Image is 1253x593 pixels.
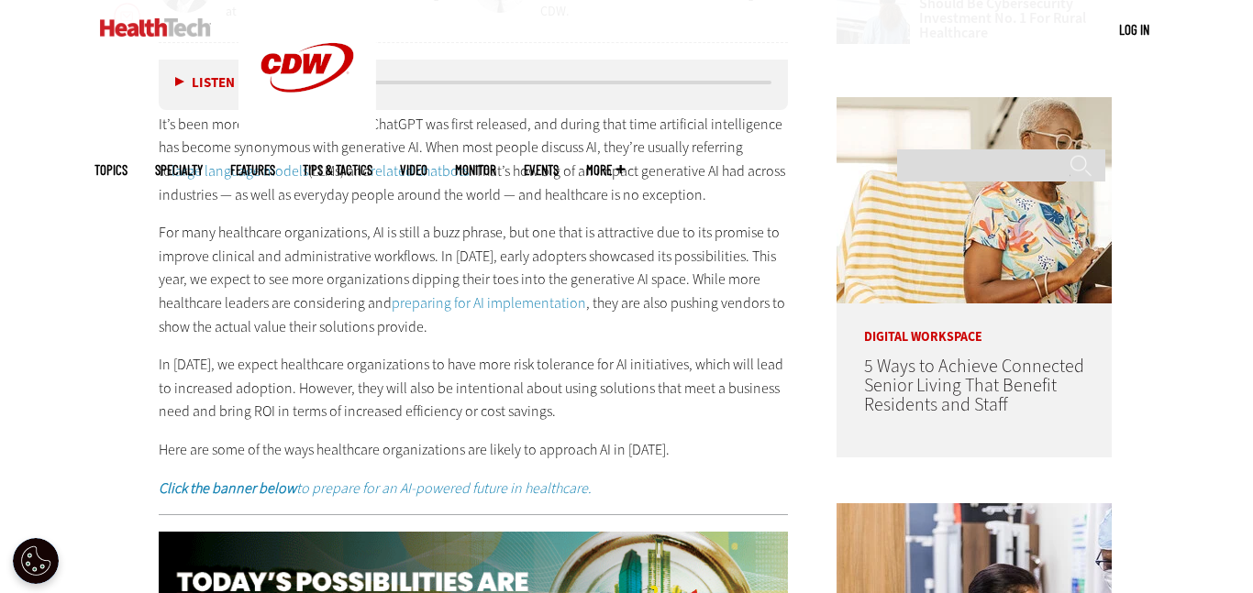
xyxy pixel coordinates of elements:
[159,478,296,498] strong: Click the banner below
[13,538,59,584] div: Cookie Settings
[230,163,275,177] a: Features
[155,163,203,177] span: Specialty
[303,163,372,177] a: Tips & Tactics
[524,163,559,177] a: Events
[159,353,788,423] p: In [DATE], we expect healthcare organizations to have more risk tolerance for AI initiatives, whi...
[100,18,211,37] img: Home
[837,303,1112,344] p: Digital Workspace
[837,97,1112,303] img: Networking Solutions for Senior Living
[159,478,592,498] em: to prepare for an AI-powered future in healthcare.
[455,163,496,177] a: MonITor
[159,221,788,338] p: For many healthcare organizations, AI is still a buzz phrase, but one that is attractive due to i...
[238,121,376,140] a: CDW
[159,438,788,462] p: Here are some of the ways healthcare organizations are likely to approach AI in [DATE].
[159,478,592,498] a: Click the banner belowto prepare for an AI-powered future in healthcare.
[392,293,586,313] a: preparing for AI implementation
[13,538,59,584] button: Open Preferences
[586,163,625,177] span: More
[1119,21,1149,38] a: Log in
[94,163,128,177] span: Topics
[864,354,1084,417] a: 5 Ways to Achieve Connected Senior Living That Benefit Residents and Staff
[400,163,427,177] a: Video
[1119,20,1149,39] div: User menu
